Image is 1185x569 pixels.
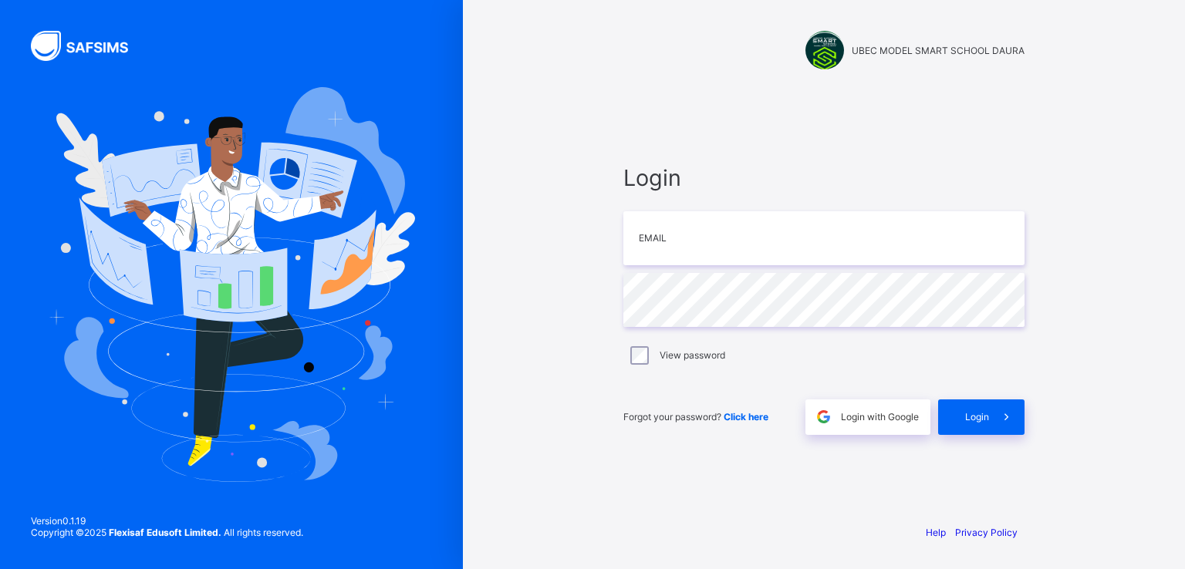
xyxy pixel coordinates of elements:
span: Forgot your password? [623,411,768,423]
span: Login with Google [841,411,919,423]
img: google.396cfc9801f0270233282035f929180a.svg [815,408,832,426]
span: Copyright © 2025 All rights reserved. [31,527,303,538]
label: View password [660,349,725,361]
strong: Flexisaf Edusoft Limited. [109,527,221,538]
a: Privacy Policy [955,527,1018,538]
span: UBEC MODEL SMART SCHOOL DAURA [852,45,1025,56]
span: Login [623,164,1025,191]
img: Hero Image [48,87,415,482]
img: SAFSIMS Logo [31,31,147,61]
span: Version 0.1.19 [31,515,303,527]
a: Click here [724,411,768,423]
span: Login [965,411,989,423]
a: Help [926,527,946,538]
